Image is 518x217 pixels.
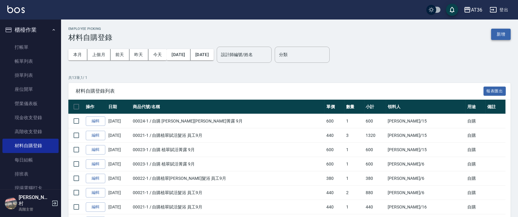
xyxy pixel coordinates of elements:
td: 440 [325,200,345,214]
td: 00022-1 / 自購植翠[PERSON_NAME]髮浴 員工9月 [131,171,325,186]
button: [DATE] [167,49,190,60]
td: 440 [325,128,345,143]
td: [DATE] [107,143,131,157]
td: 自購 [466,171,486,186]
td: [DATE] [107,114,131,128]
button: 新增 [491,29,511,40]
button: 昨天 [129,49,148,60]
a: 現金收支登錄 [2,111,59,125]
a: 編輯 [86,188,105,197]
td: 600 [364,143,386,157]
button: 報表匯出 [484,87,506,96]
td: [PERSON_NAME] /16 [386,200,466,214]
a: 報表匯出 [484,88,506,94]
td: 1 [345,157,364,171]
td: 440 [325,186,345,200]
a: 帳單列表 [2,54,59,68]
a: 編輯 [86,202,105,212]
td: 1 [345,114,364,128]
td: [PERSON_NAME] /15 [386,114,466,128]
th: 單價 [325,100,345,114]
td: 600 [325,114,345,128]
img: Person [5,197,17,209]
td: 1320 [364,128,386,143]
button: [DATE] [190,49,214,60]
td: 2 [345,186,364,200]
td: 00021-1 / 自購植翠賦活髮浴 員工9月 [131,186,325,200]
td: [DATE] [107,200,131,214]
button: 前天 [110,49,129,60]
th: 小計 [364,100,386,114]
td: 1 [345,171,364,186]
a: 編輯 [86,116,105,126]
td: 00024-1 / 自購 [PERSON_NAME][PERSON_NAME]菁露 9月 [131,114,325,128]
a: 材料自購登錄 [2,139,59,153]
a: 高階收支登錄 [2,125,59,139]
td: [DATE] [107,157,131,171]
td: 440 [364,200,386,214]
td: [DATE] [107,186,131,200]
td: [DATE] [107,171,131,186]
td: 1 [345,200,364,214]
th: 備註 [486,100,505,114]
td: 自購 [466,157,486,171]
a: 編輯 [86,159,105,169]
th: 操作 [84,100,107,114]
td: 00021-1 / 自購植翠賦活髮浴 員工9月 [131,128,325,143]
a: 掛單列表 [2,68,59,82]
span: 材料自購登錄列表 [76,88,484,94]
button: 登出 [487,4,511,16]
h2: Employee Picking [68,27,112,31]
a: 每日結帳 [2,153,59,167]
th: 領料人 [386,100,466,114]
td: 00023-1 / 自購 植翠賦活菁露 9月 [131,157,325,171]
td: 380 [364,171,386,186]
td: [PERSON_NAME] /6 [386,186,466,200]
a: 營業儀表板 [2,97,59,111]
td: 自購 [466,186,486,200]
a: 新增 [491,31,511,37]
p: 共 13 筆, 1 / 1 [68,75,511,80]
th: 數量 [345,100,364,114]
td: 00021-1 / 自購植翠賦活髮浴 員工9月 [131,200,325,214]
td: 自購 [466,143,486,157]
td: 3 [345,128,364,143]
a: 排班表 [2,167,59,181]
div: AT36 [471,6,482,14]
th: 商品代號/名稱 [131,100,325,114]
button: 上個月 [87,49,110,60]
a: 座位開單 [2,82,59,96]
button: 今天 [148,49,167,60]
td: [DATE] [107,128,131,143]
h5: [PERSON_NAME]村 [19,194,50,207]
h3: 材料自購登錄 [68,33,112,42]
button: save [446,4,458,16]
td: [PERSON_NAME] /6 [386,157,466,171]
button: 櫃檯作業 [2,22,59,38]
button: AT36 [461,4,485,16]
img: Logo [7,5,25,13]
td: 00023-1 / 自購 植翠賦活菁露 9月 [131,143,325,157]
td: 380 [325,171,345,186]
td: 600 [325,157,345,171]
th: 用途 [466,100,486,114]
td: 600 [364,157,386,171]
td: 自購 [466,200,486,214]
td: 880 [364,186,386,200]
td: 1 [345,143,364,157]
td: 自購 [466,128,486,143]
a: 現場電腦打卡 [2,181,59,195]
td: [PERSON_NAME] /15 [386,143,466,157]
p: 高階主管 [19,207,50,212]
td: [PERSON_NAME] /6 [386,171,466,186]
td: 自購 [466,114,486,128]
td: 600 [325,143,345,157]
td: [PERSON_NAME] /15 [386,128,466,143]
button: 本月 [68,49,87,60]
a: 編輯 [86,131,105,140]
a: 編輯 [86,145,105,155]
th: 日期 [107,100,131,114]
td: 600 [364,114,386,128]
a: 打帳單 [2,40,59,54]
a: 編輯 [86,174,105,183]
